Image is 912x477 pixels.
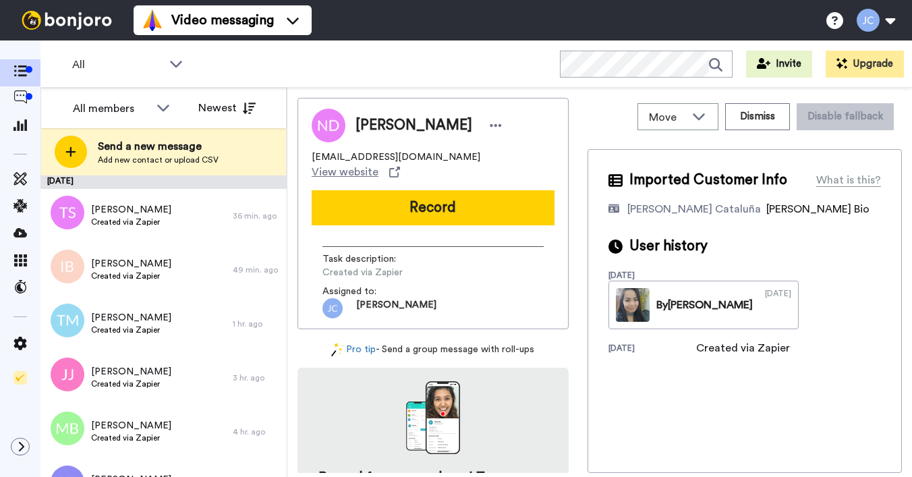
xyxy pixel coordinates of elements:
button: Dismiss [725,103,790,130]
img: jj.png [51,358,84,391]
img: mb.png [51,412,84,445]
img: bj-logo-header-white.svg [16,11,117,30]
img: ts.png [51,196,84,229]
span: [PERSON_NAME] [91,365,171,378]
div: [DATE] [765,288,791,322]
span: [PERSON_NAME] Bio [766,204,870,215]
img: download [406,381,460,454]
div: [PERSON_NAME] Cataluña [627,201,761,217]
span: Created via Zapier [91,378,171,389]
span: [PERSON_NAME] [91,203,171,217]
div: 49 min. ago [233,264,280,275]
span: Add new contact or upload CSV [98,155,219,165]
a: Pro tip [331,343,376,357]
button: Upgrade [826,51,904,78]
img: Checklist.svg [13,371,27,385]
div: By [PERSON_NAME] [656,297,753,313]
button: Invite [746,51,812,78]
img: jc.png [322,298,343,318]
span: Send a new message [98,138,219,155]
div: 36 min. ago [233,211,280,221]
button: Record [312,190,554,225]
span: Assigned to: [322,285,417,298]
span: Created via Zapier [91,271,171,281]
div: [DATE] [40,175,287,189]
span: Video messaging [171,11,274,30]
span: All [72,57,163,73]
span: User history [629,236,708,256]
span: [PERSON_NAME] [356,298,436,318]
button: Disable fallback [797,103,894,130]
div: Created via Zapier [696,340,790,356]
div: All members [73,101,150,117]
img: Image of Natalie Denning [312,109,345,142]
span: Created via Zapier [322,266,451,279]
div: [DATE] [608,270,696,281]
span: [PERSON_NAME] [91,257,171,271]
span: Imported Customer Info [629,170,787,190]
span: Task description : [322,252,417,266]
img: magic-wand.svg [331,343,343,357]
div: 4 hr. ago [233,426,280,437]
div: What is this? [816,172,881,188]
span: Created via Zapier [91,217,171,227]
span: View website [312,164,378,180]
div: - Send a group message with roll-ups [297,343,569,357]
span: [EMAIL_ADDRESS][DOMAIN_NAME] [312,150,480,164]
img: tm.png [51,304,84,337]
a: By[PERSON_NAME][DATE] [608,281,799,329]
div: 3 hr. ago [233,372,280,383]
img: vm-color.svg [142,9,163,31]
img: ib.png [51,250,84,283]
span: [PERSON_NAME] [91,419,171,432]
span: [PERSON_NAME] [91,311,171,325]
span: Created via Zapier [91,325,171,335]
a: View website [312,164,400,180]
button: Newest [188,94,266,121]
span: [PERSON_NAME] [355,115,472,136]
div: 1 hr. ago [233,318,280,329]
span: Created via Zapier [91,432,171,443]
span: Move [649,109,685,125]
img: bef71b50-c131-4565-ac11-1aa106861178-thumb.jpg [616,288,650,322]
div: [DATE] [608,343,696,356]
